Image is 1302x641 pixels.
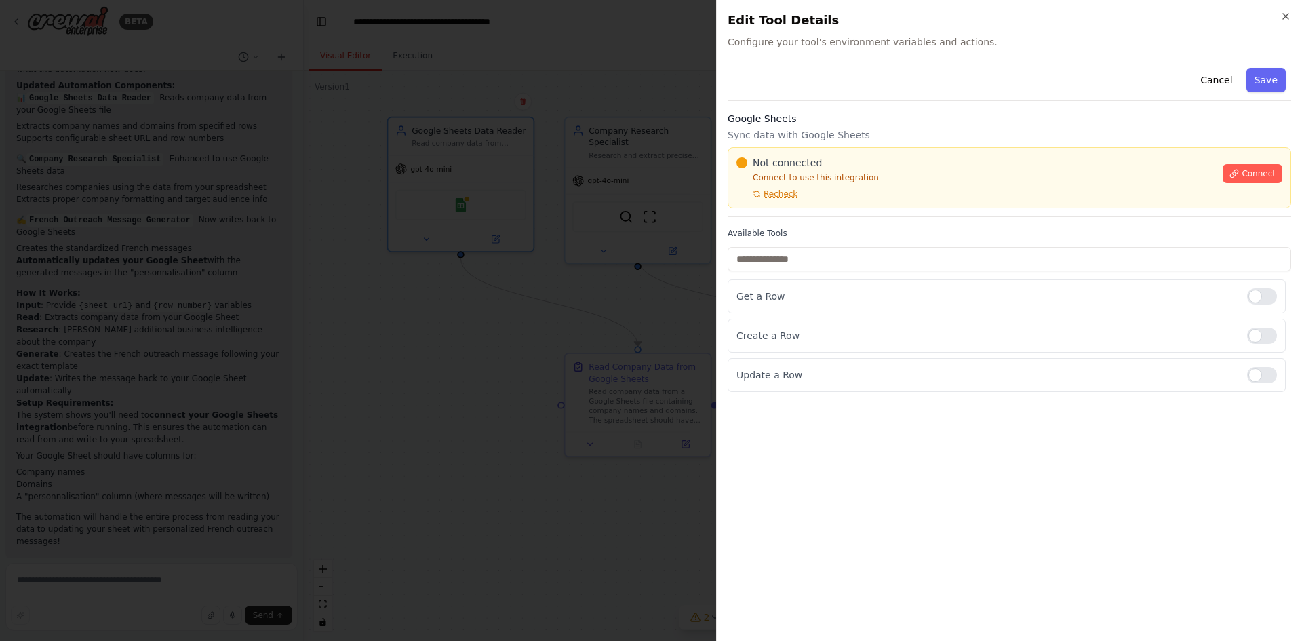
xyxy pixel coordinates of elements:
h2: Edit Tool Details [728,11,1291,30]
p: Update a Row [736,368,1236,382]
button: Connect [1223,164,1282,183]
p: Get a Row [736,290,1236,303]
p: Create a Row [736,329,1236,343]
label: Available Tools [728,228,1291,239]
button: Recheck [736,189,797,199]
span: Connect [1242,168,1276,179]
span: Recheck [764,189,797,199]
p: Connect to use this integration [736,172,1215,183]
span: Not connected [753,156,822,170]
button: Save [1246,68,1286,92]
p: Sync data with Google Sheets [728,128,1291,142]
button: Cancel [1192,68,1240,92]
h3: Google Sheets [728,112,1291,125]
span: Configure your tool's environment variables and actions. [728,35,1291,49]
